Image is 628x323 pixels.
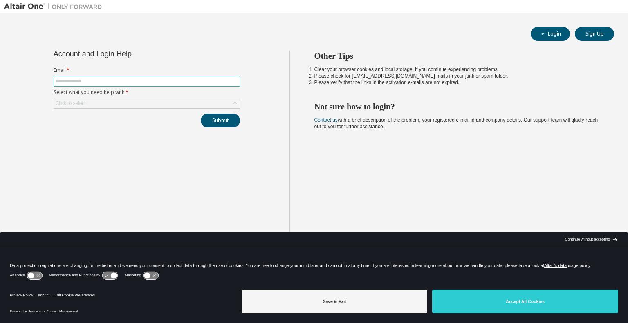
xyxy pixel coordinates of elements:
[314,117,338,123] a: Contact us
[4,2,106,11] img: Altair One
[201,114,240,127] button: Submit
[54,51,203,57] div: Account and Login Help
[314,117,598,129] span: with a brief description of the problem, your registered e-mail id and company details. Our suppo...
[314,51,600,61] h2: Other Tips
[56,100,86,107] div: Click to select
[314,79,600,86] li: Please verify that the links in the activation e-mails are not expired.
[54,89,240,96] label: Select what you need help with
[314,73,600,79] li: Please check for [EMAIL_ADDRESS][DOMAIN_NAME] mails in your junk or spam folder.
[531,27,570,41] button: Login
[314,66,600,73] li: Clear your browser cookies and local storage, if you continue experiencing problems.
[575,27,614,41] button: Sign Up
[54,67,240,74] label: Email
[54,98,240,108] div: Click to select
[314,101,600,112] h2: Not sure how to login?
